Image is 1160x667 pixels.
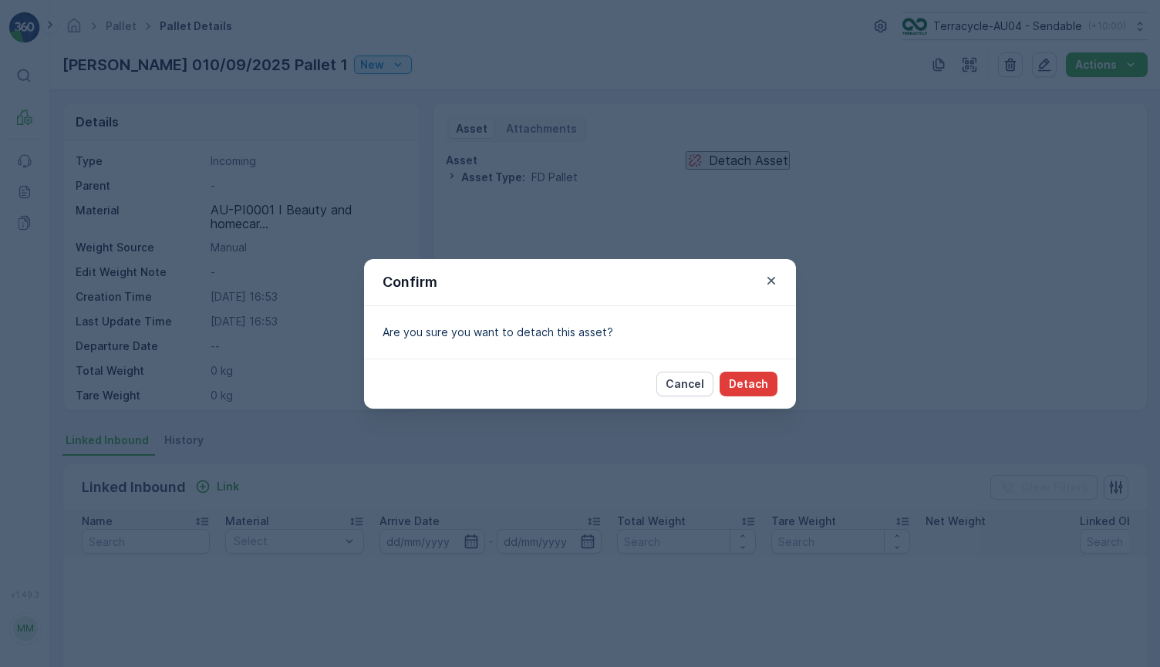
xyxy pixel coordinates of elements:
p: Cancel [666,376,704,392]
p: Confirm [383,271,437,293]
p: Are you sure you want to detach this asset? [383,325,777,340]
p: Detach [729,376,768,392]
button: Cancel [656,372,713,396]
button: Detach [720,372,777,396]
